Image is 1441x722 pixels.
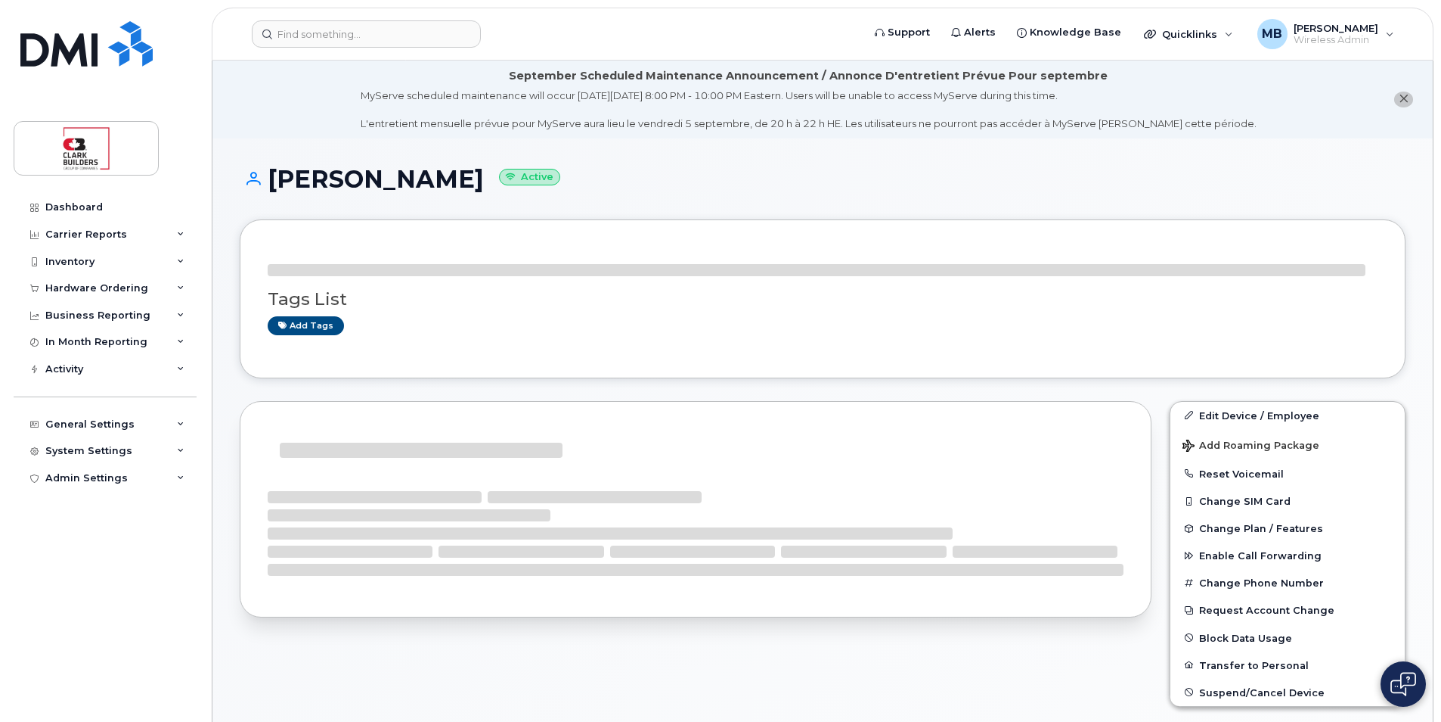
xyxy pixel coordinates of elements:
[1170,487,1405,515] button: Change SIM Card
[509,68,1108,84] div: September Scheduled Maintenance Announcement / Annonce D'entretient Prévue Pour septembre
[1170,679,1405,706] button: Suspend/Cancel Device
[1170,624,1405,652] button: Block Data Usage
[1199,686,1325,698] span: Suspend/Cancel Device
[240,166,1405,192] h1: [PERSON_NAME]
[499,169,560,186] small: Active
[1170,515,1405,542] button: Change Plan / Features
[1170,652,1405,679] button: Transfer to Personal
[1170,569,1405,596] button: Change Phone Number
[1170,542,1405,569] button: Enable Call Forwarding
[1199,550,1322,562] span: Enable Call Forwarding
[1199,523,1323,534] span: Change Plan / Features
[1170,460,1405,487] button: Reset Voicemail
[1170,429,1405,460] button: Add Roaming Package
[1170,402,1405,429] a: Edit Device / Employee
[1170,596,1405,624] button: Request Account Change
[268,316,344,335] a: Add tags
[268,290,1377,309] h3: Tags List
[361,89,1257,131] div: MyServe scheduled maintenance will occur [DATE][DATE] 8:00 PM - 10:00 PM Eastern. Users will be u...
[1390,672,1416,696] img: Open chat
[1182,440,1319,454] span: Add Roaming Package
[1394,92,1413,107] button: close notification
